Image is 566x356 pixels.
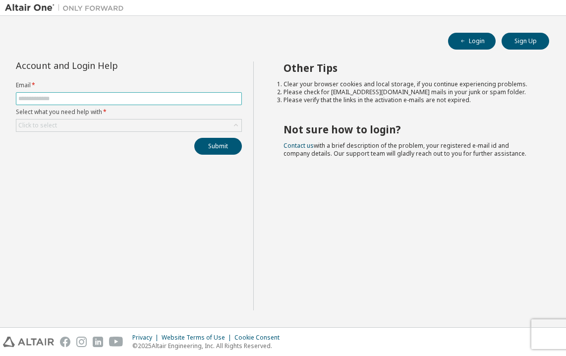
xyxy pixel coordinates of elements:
div: Click to select [18,121,57,129]
h2: Other Tips [283,61,532,74]
img: Altair One [5,3,129,13]
div: Click to select [16,119,241,131]
div: Account and Login Help [16,61,197,69]
button: Login [448,33,496,50]
img: facebook.svg [60,337,70,347]
h2: Not sure how to login? [283,123,532,136]
label: Select what you need help with [16,108,242,116]
li: Please check for [EMAIL_ADDRESS][DOMAIN_NAME] mails in your junk or spam folder. [283,88,532,96]
img: instagram.svg [76,337,87,347]
button: Submit [194,138,242,155]
button: Sign Up [502,33,549,50]
label: Email [16,81,242,89]
img: youtube.svg [109,337,123,347]
img: altair_logo.svg [3,337,54,347]
div: Website Terms of Use [162,334,234,342]
span: with a brief description of the problem, your registered e-mail id and company details. Our suppo... [283,141,526,158]
img: linkedin.svg [93,337,103,347]
li: Please verify that the links in the activation e-mails are not expired. [283,96,532,104]
div: Cookie Consent [234,334,285,342]
p: © 2025 Altair Engineering, Inc. All Rights Reserved. [132,342,285,350]
div: Privacy [132,334,162,342]
a: Contact us [283,141,314,150]
li: Clear your browser cookies and local storage, if you continue experiencing problems. [283,80,532,88]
